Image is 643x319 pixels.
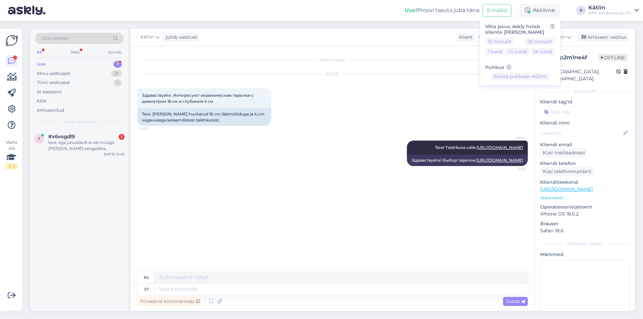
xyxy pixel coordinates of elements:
div: Minu vestlused [37,70,70,77]
div: Küsi meiliaadressi [540,148,588,157]
p: Operatsioonisüsteem [540,204,630,211]
span: Kätlin [501,135,526,140]
div: Aktiivne [519,4,560,16]
div: Arhiveeritud [37,107,64,114]
div: Klient [456,34,473,41]
div: Küsi telefoninumbrit [540,167,594,176]
div: Tiimi vestlused [37,79,70,86]
p: Kliendi nimi [540,119,630,127]
button: Alusta puhkuse režiimi [491,73,550,80]
p: Brauser [540,220,630,227]
img: Askly Logo [5,34,18,47]
p: Märkmed [540,251,630,258]
p: Kliendi email [540,141,630,148]
span: Otsi kliente [42,35,68,42]
p: Safari 18.6 [540,227,630,234]
div: et [144,284,149,295]
div: [GEOGRAPHIC_DATA], [GEOGRAPHIC_DATA] [542,68,616,82]
div: Kõik [37,98,47,104]
div: [DATE] 15:49 [104,152,125,157]
div: Kliendi info [540,88,630,94]
div: Здравствуйте! Выбор тарелок: [407,155,528,166]
span: Kätlin [140,33,154,41]
span: Offline [598,54,628,61]
div: 1 [114,79,122,86]
span: Saada [506,298,525,304]
span: Tere! Taldrikute valik: [435,145,523,150]
a: [URL][DOMAIN_NAME] [477,145,523,150]
span: Russian [479,33,497,41]
a: [URL][DOMAIN_NAME] [477,158,523,163]
span: x [38,136,41,141]
div: Uus [37,61,46,68]
a: [URL][DOMAIN_NAME] [540,186,593,192]
div: AI Assistent [37,89,62,95]
input: Lisa nimi [541,130,622,137]
div: KPG Kaubanduse OÜ [588,10,632,16]
span: 13:35 [139,126,164,131]
a: KätlinKPG Kaubanduse OÜ [588,5,639,16]
span: Uued vestlused [64,119,95,125]
div: Vestlus algas [137,57,528,63]
div: Proovi tasuta juba täna: [405,6,480,14]
div: 2 / 3 [5,163,17,169]
div: Kätlin [588,5,632,10]
button: 1 tund [485,48,505,55]
button: 15 minutit [485,38,514,45]
p: Kliendi tag'id [540,98,630,105]
h6: Võta paus, Askly hoiab kliente [PERSON_NAME] [485,24,555,35]
span: Здравствуйте. Интересуют керамические тарелки с диаметром 16 см и глубиной 4 см [142,93,255,104]
div: 1 [114,61,122,68]
h6: Puhkus [485,65,555,70]
p: iPhone OS 18.6.2 [540,211,630,218]
button: Emailid [483,4,511,17]
div: tere, ega juhuslikult ei ole müügil [PERSON_NAME] sangadeta läbipaistvaid kilekotte ? [48,140,125,152]
span: 14:03 [501,166,526,171]
p: Klienditeekond [540,179,630,186]
div: 1 [119,134,125,140]
div: Web [69,48,81,57]
div: Privaatne kommentaar [137,297,203,306]
div: ru [144,272,149,283]
button: 24 tundi [530,48,555,55]
button: 1.5 tundi [505,48,530,55]
div: All [35,48,43,57]
span: #x6vsgdl9 [48,134,75,140]
button: 30 minutit [525,38,555,45]
div: Socials [107,48,123,57]
div: juhib vestlust [163,34,197,41]
b: Uus! [405,7,417,13]
div: [PERSON_NAME] [540,241,630,247]
div: [DATE] [137,71,528,77]
div: Vaata siia [5,139,17,169]
p: Vaata edasi ... [540,195,630,201]
input: Lisa tag [540,107,630,117]
div: 21 [111,70,122,77]
div: # p2m1ne4f [556,54,598,62]
div: Arhiveeri vestlus [577,33,629,42]
div: Tere. [PERSON_NAME] huvitatud 16 cm läbimõõduga ja 4 cm sügavusega keraamilistest taldrikutest. [137,108,271,126]
div: K [576,6,586,15]
p: Kliendi telefon [540,160,630,167]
